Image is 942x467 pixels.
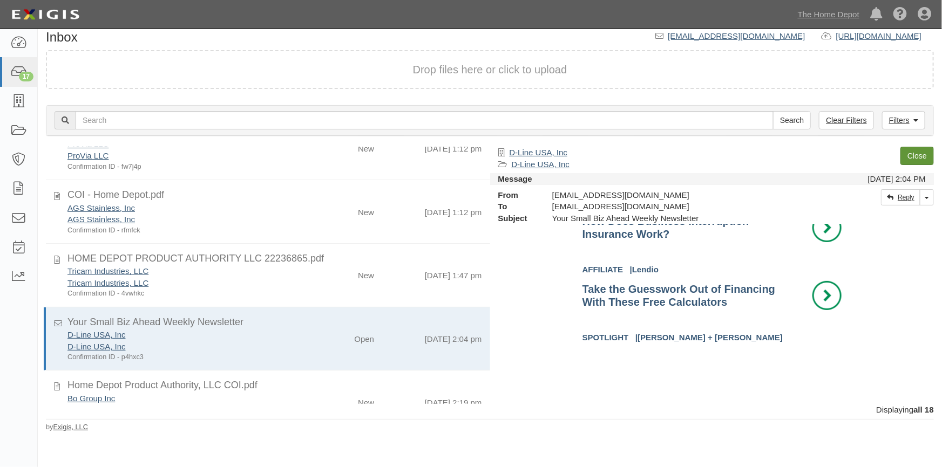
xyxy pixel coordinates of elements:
[46,422,88,432] small: by
[490,201,544,212] strong: To
[425,329,482,345] div: [DATE] 2:04 pm
[544,212,815,224] div: Your Small Biz Ahead Weekly Newsletter
[358,202,374,218] div: New
[868,173,926,184] div: [DATE] 2:04 PM
[882,111,925,129] a: Filters
[881,189,920,205] a: Reply
[67,214,302,225] div: AGS Stainless, Inc
[582,332,842,343] td: SPOTLIGHT |
[413,62,567,78] button: Drop files here or click to upload
[67,140,109,149] a: ProVia LLC
[900,147,934,165] a: Close
[67,266,148,276] a: Tricam Industries, LLC
[46,30,78,44] h1: Inbox
[582,264,842,275] td: AFFILIATE |
[67,202,302,214] div: AGS Stainless, Inc
[490,212,544,224] strong: Subject
[510,148,568,157] a: D-Line USA, Inc
[425,265,482,281] div: [DATE] 1:47 pm
[512,160,570,169] a: D-Line USA, Inc
[425,393,482,408] div: [DATE] 2:19 pm
[668,31,805,40] a: [EMAIL_ADDRESS][DOMAIN_NAME]
[8,5,83,24] img: logo-5460c22ac91f19d4615b14bd174203de0afe785f0fc80cf4dbbc73dc1793850b.png
[53,423,88,431] a: Exigis, LLC
[67,394,115,403] a: Bo Group Inc
[773,111,811,129] input: Search
[812,213,842,242] img: Button with arrow
[67,352,302,362] div: Confirmation ID - p4hxc3
[819,111,873,129] a: Clear Filters
[582,215,749,240] a: How Does Business Interruption Insurance Work?
[67,379,482,393] div: Home Depot Product Authority, LLC COI.pdf
[76,111,774,129] input: Search
[632,265,659,274] span: Lendio
[67,315,482,329] div: Your Small Biz Ahead Weekly Newsletter
[67,203,135,212] a: AGS Stainless, Inc
[358,139,374,154] div: New
[498,174,532,183] strong: Message
[544,201,815,212] div: agreement-pexw9w@sbainsurance.homedepot.com
[836,31,934,40] a: [URL][DOMAIN_NAME]
[67,278,148,287] a: Tricam Industries, LLC
[67,215,135,224] a: AGS Stainless, Inc
[38,404,942,415] div: Displaying
[358,265,374,281] div: New
[67,393,302,404] div: Bo Group Inc
[67,265,302,277] div: Tricam Industries, LLC
[67,289,302,298] div: Confirmation ID - 4vwhkc
[67,162,302,171] div: Confirmation ID - fw7j4p
[425,202,482,218] div: [DATE] 1:12 pm
[67,277,302,289] div: Tricam Industries, LLC
[425,139,482,154] div: [DATE] 1:12 pm
[544,189,815,201] div: [EMAIL_ADDRESS][DOMAIN_NAME]
[792,4,865,25] a: The Home Depot
[67,225,302,235] div: Confirmation ID - rfmfck
[67,330,126,339] a: D-Line USA, Inc
[812,281,842,310] img: Button with arrow
[638,333,783,342] span: [PERSON_NAME] + [PERSON_NAME]
[67,151,109,160] a: ProVia LLC
[67,150,302,161] div: ProVia LLC
[354,329,374,345] div: Open
[490,189,544,201] strong: From
[67,252,482,266] div: HOME DEPOT PRODUCT AUTHORITY LLC 22236865.pdf
[893,8,907,22] i: Help Center - Complianz
[67,342,126,351] a: D-Line USA, Inc
[358,393,374,408] div: New
[19,72,33,81] div: 17
[67,188,482,202] div: COI - Home Depot.pdf
[582,283,775,308] a: Take the Guesswork Out of Financing With These Free Calculators
[913,405,934,414] b: all 18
